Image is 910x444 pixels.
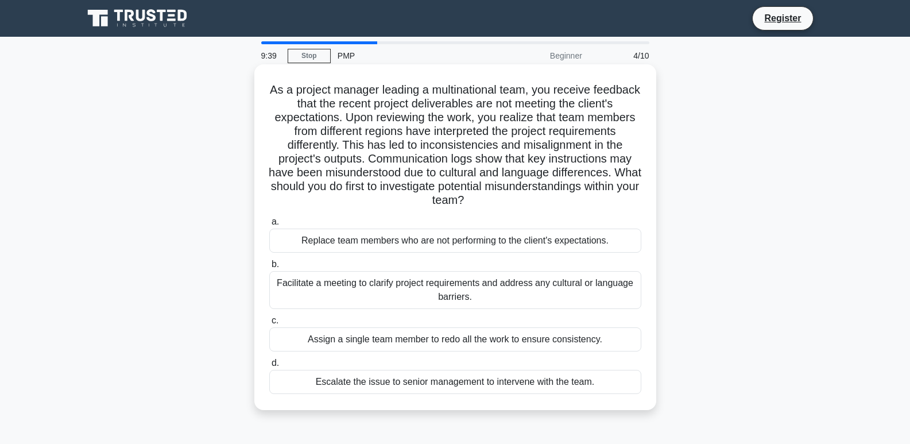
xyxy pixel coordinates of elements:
div: PMP [331,44,489,67]
h5: As a project manager leading a multinational team, you receive feedback that the recent project d... [268,83,642,208]
div: 4/10 [589,44,656,67]
div: Beginner [489,44,589,67]
div: Escalate the issue to senior management to intervene with the team. [269,370,641,394]
div: Facilitate a meeting to clarify project requirements and address any cultural or language barriers. [269,271,641,309]
span: a. [272,217,279,226]
span: d. [272,358,279,368]
a: Register [757,11,808,25]
span: c. [272,315,278,325]
a: Stop [288,49,331,63]
span: b. [272,259,279,269]
div: Replace team members who are not performing to the client's expectations. [269,229,641,253]
div: 9:39 [254,44,288,67]
div: Assign a single team member to redo all the work to ensure consistency. [269,327,641,352]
